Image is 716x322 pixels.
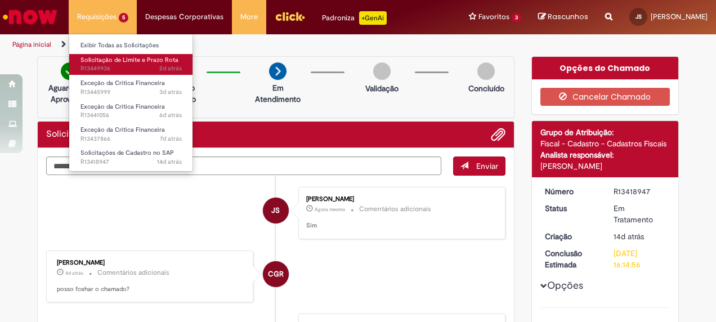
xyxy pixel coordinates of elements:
h2: Solicitações de Cadastro no SAP Histórico de tíquete [46,129,178,140]
img: img-circle-grey.png [373,62,391,80]
p: Concluído [468,83,504,94]
div: Jorge Guilherme Lobato Dos Santos [263,198,289,223]
div: [PERSON_NAME] [540,160,670,172]
img: click_logo_yellow_360x200.png [275,8,305,25]
p: Em Atendimento [250,82,305,105]
span: R13449936 [80,64,182,73]
p: Validação [365,83,399,94]
small: Comentários adicionais [97,268,169,278]
span: 6d atrás [159,111,182,119]
span: Requisições [77,11,117,23]
span: 3d atrás [159,88,182,96]
span: 4d atrás [65,270,83,276]
a: Página inicial [12,40,51,49]
ul: Trilhas de página [8,34,469,55]
time: 14/08/2025 17:30:08 [157,158,182,166]
span: Rascunhos [548,11,588,22]
img: ServiceNow [1,6,59,28]
a: Aberto R13445999 : Exceção da Crítica Financeira [69,77,193,98]
a: Aberto R13437866 : Exceção da Crítica Financeira [69,124,193,145]
div: Opções do Chamado [532,57,679,79]
span: Solicitação de Limite e Prazo Rota [80,56,178,64]
dt: Conclusão Estimada [536,248,606,270]
div: Camila Garcia Rafael [263,261,289,287]
span: Enviar [476,161,498,171]
span: More [240,11,258,23]
span: R13437866 [80,135,182,144]
span: JS [636,13,642,20]
span: R13418947 [80,158,182,167]
img: arrow-next.png [269,62,287,80]
time: 21/08/2025 17:40:17 [160,135,182,143]
p: Aguardando Aprovação [42,82,97,105]
a: Aberto R13418947 : Solicitações de Cadastro no SAP [69,147,193,168]
time: 25/08/2025 09:31:16 [65,270,83,276]
button: Cancelar Chamado [540,88,670,106]
div: [PERSON_NAME] [57,260,244,266]
span: R13445999 [80,88,182,97]
div: Grupo de Atribuição: [540,127,670,138]
div: R13418947 [614,186,666,197]
span: JS [271,197,280,224]
div: 14/08/2025 17:30:07 [614,231,666,242]
span: Despesas Corporativas [145,11,223,23]
span: Agora mesmo [315,206,345,213]
div: Fiscal - Cadastro - Cadastros Fiscais [540,138,670,149]
span: 14d atrás [614,231,644,241]
textarea: Digite sua mensagem aqui... [46,156,441,175]
button: Adicionar anexos [491,127,505,142]
time: 28/08/2025 11:41:34 [315,206,345,213]
div: [PERSON_NAME] [306,196,494,203]
div: [DATE] 16:14:56 [614,248,666,270]
span: 7d atrás [160,135,182,143]
img: img-circle-grey.png [477,62,495,80]
a: Aberto R13449936 : Solicitação de Limite e Prazo Rota [69,54,193,75]
p: posso fcehar o chamado? [57,285,244,294]
time: 14/08/2025 17:30:07 [614,231,644,241]
span: Exceção da Crítica Financeira [80,79,165,87]
div: Padroniza [322,11,387,25]
p: +GenAi [359,11,387,25]
span: 5 [119,13,128,23]
span: Exceção da Crítica Financeira [80,102,165,111]
dt: Status [536,203,606,214]
span: R13441056 [80,111,182,120]
div: Analista responsável: [540,149,670,160]
span: [PERSON_NAME] [651,12,708,21]
a: Exibir Todas as Solicitações [69,39,193,52]
span: 14d atrás [157,158,182,166]
span: 2d atrás [159,64,182,73]
span: Favoritos [478,11,509,23]
span: Exceção da Crítica Financeira [80,126,165,134]
button: Enviar [453,156,505,176]
span: CGR [268,261,284,288]
div: Em Tratamento [614,203,666,225]
small: Comentários adicionais [359,204,431,214]
a: Rascunhos [538,12,588,23]
dt: Número [536,186,606,197]
time: 26/08/2025 17:22:53 [159,64,182,73]
ul: Requisições [69,34,193,172]
img: check-circle-green.png [61,62,78,80]
span: Solicitações de Cadastro no SAP [80,149,174,157]
dt: Criação [536,231,606,242]
time: 25/08/2025 17:59:17 [159,88,182,96]
p: Sim [306,221,494,230]
span: 3 [512,13,521,23]
a: Aberto R13441056 : Exceção da Crítica Financeira [69,101,193,122]
time: 22/08/2025 17:17:26 [159,111,182,119]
